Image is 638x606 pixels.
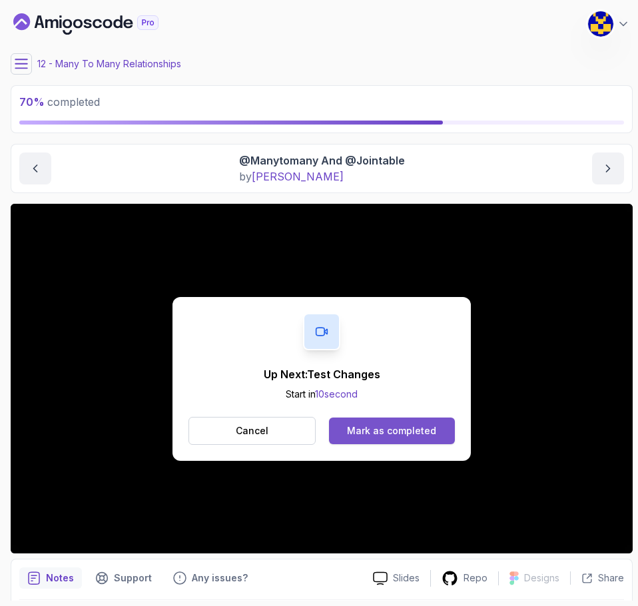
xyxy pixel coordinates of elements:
[347,424,436,438] div: Mark as completed
[570,571,624,585] button: Share
[188,417,316,445] button: Cancel
[19,152,51,184] button: previous content
[264,388,380,401] p: Start in
[587,11,630,37] button: user profile image
[524,571,559,585] p: Designs
[19,567,82,589] button: notes button
[46,571,74,585] p: Notes
[11,204,633,553] iframe: 3 - @ManyToMany and @JoinTable
[464,571,487,585] p: Repo
[393,571,420,585] p: Slides
[315,388,358,400] span: 10 second
[37,57,181,71] p: 12 - Many To Many Relationships
[239,168,405,184] p: by
[329,418,455,444] button: Mark as completed
[87,567,160,589] button: Support button
[13,13,189,35] a: Dashboard
[431,570,498,587] a: Repo
[362,571,430,585] a: Slides
[19,95,45,109] span: 70 %
[114,571,152,585] p: Support
[598,571,624,585] p: Share
[264,366,380,382] p: Up Next: Test Changes
[239,152,405,168] p: @Manytomany And @Jointable
[165,567,256,589] button: Feedback button
[236,424,268,438] p: Cancel
[19,95,100,109] span: completed
[252,170,344,183] span: [PERSON_NAME]
[592,152,624,184] button: next content
[192,571,248,585] p: Any issues?
[588,11,613,37] img: user profile image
